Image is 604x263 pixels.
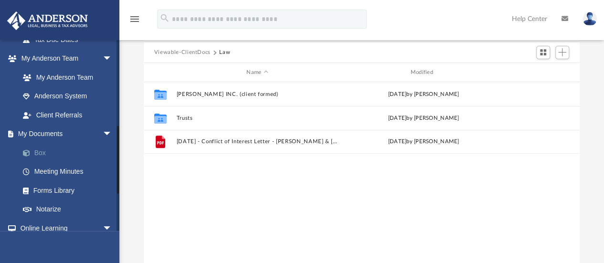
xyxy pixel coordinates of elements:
[7,125,127,144] a: My Documentsarrow_drop_down
[13,68,117,87] a: My Anderson Team
[219,48,230,57] button: Law
[103,125,122,144] span: arrow_drop_down
[342,137,504,146] div: [DATE] by [PERSON_NAME]
[148,68,172,77] div: id
[583,12,597,26] img: User Pic
[342,90,504,99] div: [DATE] by [PERSON_NAME]
[509,68,575,77] div: id
[176,115,338,121] button: Trusts
[176,68,338,77] div: Name
[13,105,122,125] a: Client Referrals
[7,49,122,68] a: My Anderson Teamarrow_drop_down
[13,181,122,200] a: Forms Library
[129,18,140,25] a: menu
[4,11,91,30] img: Anderson Advisors Platinum Portal
[154,48,211,57] button: Viewable-ClientDocs
[536,46,551,59] button: Switch to Grid View
[13,162,127,181] a: Meeting Minutes
[555,46,570,59] button: Add
[176,91,338,97] button: [PERSON_NAME] INC. (client formed)
[342,68,505,77] div: Modified
[13,143,127,162] a: Box
[103,219,122,238] span: arrow_drop_down
[7,219,122,238] a: Online Learningarrow_drop_down
[13,87,122,106] a: Anderson System
[342,114,504,123] div: [DATE] by [PERSON_NAME]
[103,49,122,69] span: arrow_drop_down
[129,13,140,25] i: menu
[13,200,127,219] a: Notarize
[159,13,170,23] i: search
[176,139,338,145] button: [DATE] - Conflict of Interest Letter - [PERSON_NAME] & [PERSON_NAME][DEMOGRAPHIC_DATA]docx - Docu...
